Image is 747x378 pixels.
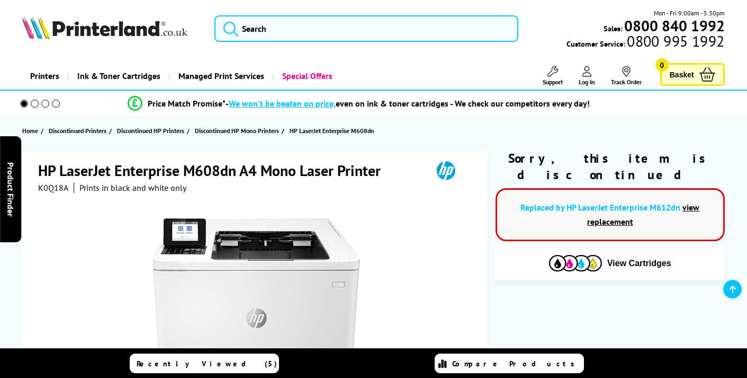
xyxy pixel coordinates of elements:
[22,125,38,136] span: Home
[22,16,187,39] img: Printerland Logo
[543,66,563,86] a: Support
[611,66,642,86] a: Track Order
[496,150,725,183] div: Sorry, this item is discontinued
[49,125,106,136] span: Discontinued Printers
[195,125,282,136] a: Discontinued HP Mono Printers
[549,255,602,271] img: Cartridges
[117,125,184,136] span: Discontinued HP Printers
[624,16,725,36] b: 0800 840 1992
[229,98,336,109] span: We won’t be beaten on price,
[520,202,680,213] a: Replaced by HP LaserJet Enterprise M612dn
[579,66,595,86] a: Log In
[290,125,377,136] a: HP LaserJet Enterprise M608dn
[137,359,277,368] span: Recently Viewed (5)
[22,63,67,90] a: Printers
[214,15,518,42] input: Search
[625,36,724,46] span: 0800 995 1992
[5,162,16,216] span: Product Finder
[579,78,595,86] span: Log In
[654,8,725,18] span: Mon - Fri 9:00am - 5:30pm
[290,125,374,136] span: HP LaserJet Enterprise M608dn
[670,67,694,82] span: Basket
[79,182,186,193] i: Prints in black and white only
[22,16,201,41] a: Printerland Logo
[226,98,590,109] div: - even on ink & toner cartridges - We check our competitors every day!
[435,354,584,373] a: Compare Products
[655,58,669,72] span: 0
[503,254,717,272] button: View Cartridges
[67,63,168,90] a: Ink & Toner Cartridges
[38,182,68,193] span: K0Q18A
[660,63,725,86] a: Basket 0
[421,161,470,180] img: HP
[587,202,700,227] a: view replacement
[452,359,580,368] span: Compare Products
[5,94,712,113] li: modal_Promise
[607,259,671,268] span: View Cartridges
[623,21,725,31] a: 0800 840 1992
[49,125,109,136] a: Discontinued Printers
[566,36,724,49] span: Customer Service:
[38,161,391,180] h1: HP LaserJet Enterprise M608dn A4 Mono Laser Printer
[543,78,563,86] span: Support
[272,63,340,90] a: Special Offers
[77,63,160,90] span: Ink & Toner Cartridges
[117,125,187,136] a: Discontinued HP Printers
[168,63,272,90] a: Managed Print Services
[604,23,623,33] span: Sales:
[22,125,41,136] a: Home
[148,98,226,109] span: Price Match Promise*
[195,125,279,136] span: Discontinued HP Mono Printers
[130,354,279,373] a: Recently Viewed (5)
